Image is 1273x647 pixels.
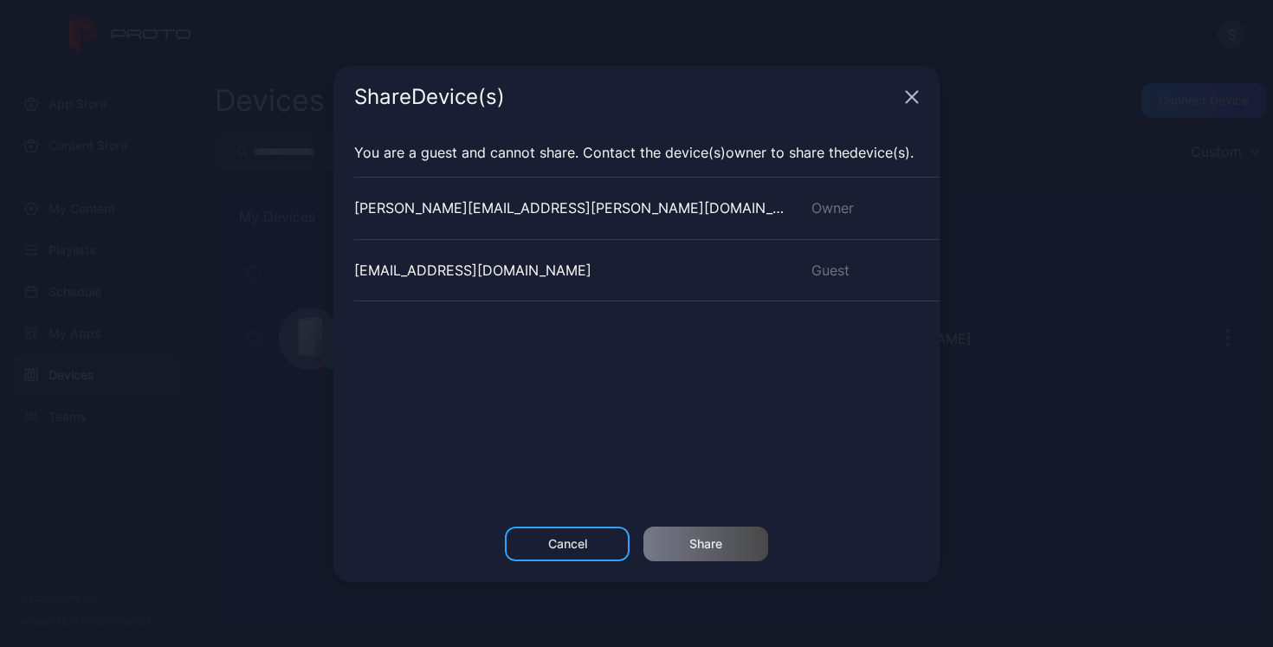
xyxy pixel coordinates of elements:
div: [PERSON_NAME][EMAIL_ADDRESS][PERSON_NAME][DOMAIN_NAME] [354,197,791,218]
div: Owner [791,197,940,218]
button: Cancel [505,527,630,561]
div: Guest [791,260,940,281]
button: Share [643,527,768,561]
div: Share [689,537,722,551]
p: You are a guest and cannot share. Contact the owner to share the . [354,142,919,163]
span: Device (s) [850,144,910,161]
div: Share Device (s) [354,87,898,107]
span: Device (s) [665,144,726,161]
div: [EMAIL_ADDRESS][DOMAIN_NAME] [354,260,591,281]
div: Cancel [548,537,587,551]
